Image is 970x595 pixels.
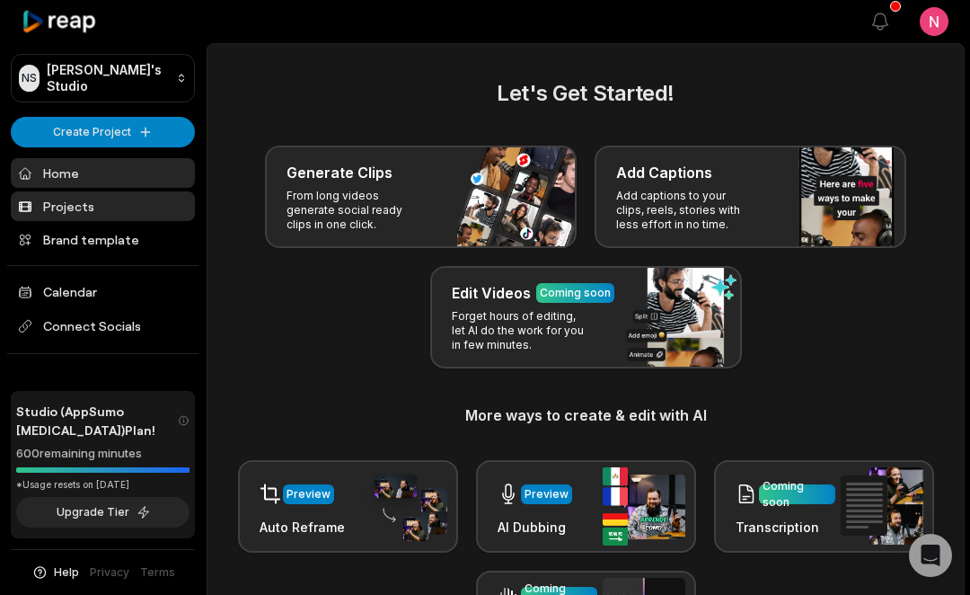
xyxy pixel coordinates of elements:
[498,518,572,537] h3: AI Dubbing
[616,162,712,183] h3: Add Captions
[19,65,40,92] div: NS
[763,478,832,511] div: Coming soon
[287,162,392,183] h3: Generate Clips
[11,191,195,221] a: Projects
[452,282,531,304] h3: Edit Videos
[260,518,345,537] h3: Auto Reframe
[909,534,952,577] div: Open Intercom Messenger
[616,189,755,232] p: Add captions to your clips, reels, stories with less effort in no time.
[229,404,942,426] h3: More ways to create & edit with AI
[16,497,190,528] button: Upgrade Tier
[287,189,426,232] p: From long videos generate social ready clips in one click.
[11,277,195,306] a: Calendar
[287,486,331,502] div: Preview
[11,158,195,188] a: Home
[736,518,835,537] h3: Transcription
[841,467,923,545] img: transcription.png
[452,309,591,352] p: Forget hours of editing, let AI do the work for you in few minutes.
[31,564,79,581] button: Help
[16,402,178,440] span: Studio (AppSumo [MEDICAL_DATA]) Plan!
[90,564,129,581] a: Privacy
[11,225,195,254] a: Brand template
[11,310,195,342] span: Connect Socials
[16,478,190,492] div: *Usage resets on [DATE]
[525,486,569,502] div: Preview
[229,77,942,110] h2: Let's Get Started!
[140,564,175,581] a: Terms
[47,62,169,94] p: [PERSON_NAME]'s Studio
[365,472,447,542] img: auto_reframe.png
[540,285,611,301] div: Coming soon
[11,117,195,147] button: Create Project
[603,467,685,546] img: ai_dubbing.png
[16,445,190,463] div: 600 remaining minutes
[54,564,79,581] span: Help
